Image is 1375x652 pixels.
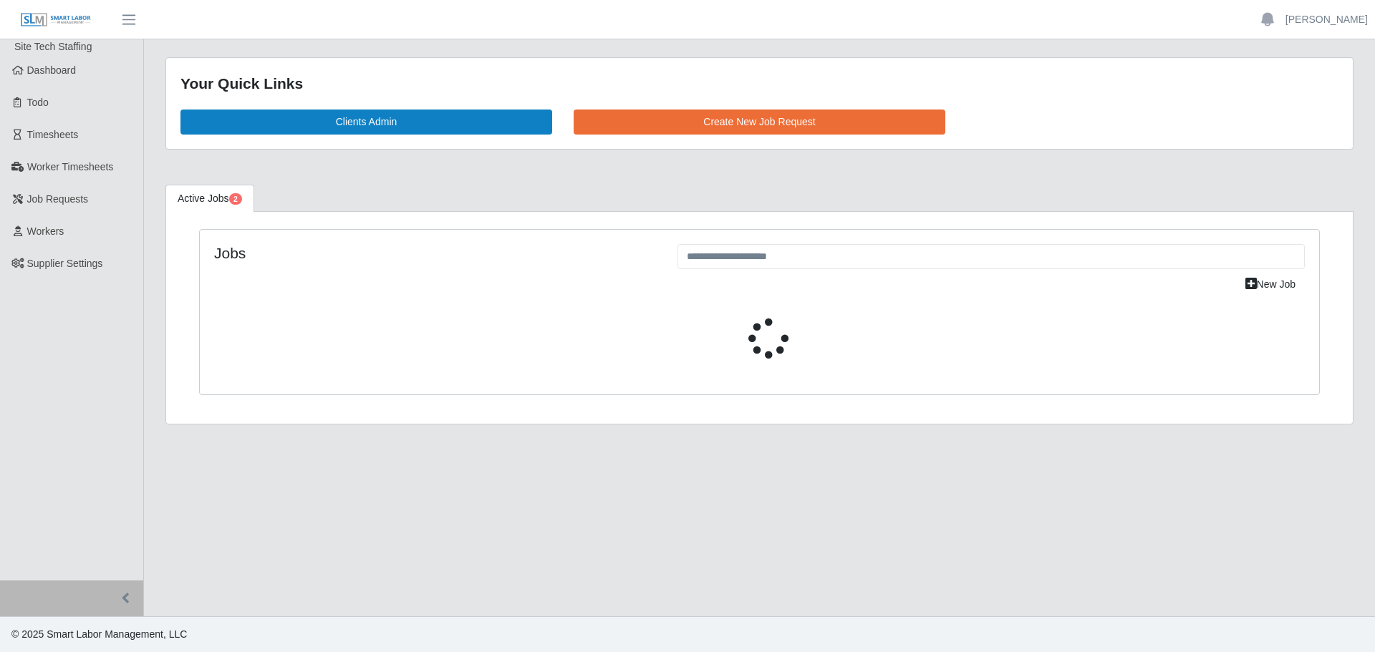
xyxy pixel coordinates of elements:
[14,41,92,52] span: Site Tech Staffing
[27,64,77,76] span: Dashboard
[574,110,945,135] a: Create New Job Request
[165,185,254,213] a: Active Jobs
[27,161,113,172] span: Worker Timesheets
[229,193,242,205] span: Pending Jobs
[27,258,103,269] span: Supplier Settings
[180,72,1338,95] div: Your Quick Links
[20,12,92,28] img: SLM Logo
[27,225,64,237] span: Workers
[27,129,79,140] span: Timesheets
[27,97,49,108] span: Todo
[1236,272,1305,297] a: New Job
[180,110,552,135] a: Clients Admin
[1285,12,1368,27] a: [PERSON_NAME]
[27,193,89,205] span: Job Requests
[214,244,656,262] h4: Jobs
[11,628,187,640] span: © 2025 Smart Labor Management, LLC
